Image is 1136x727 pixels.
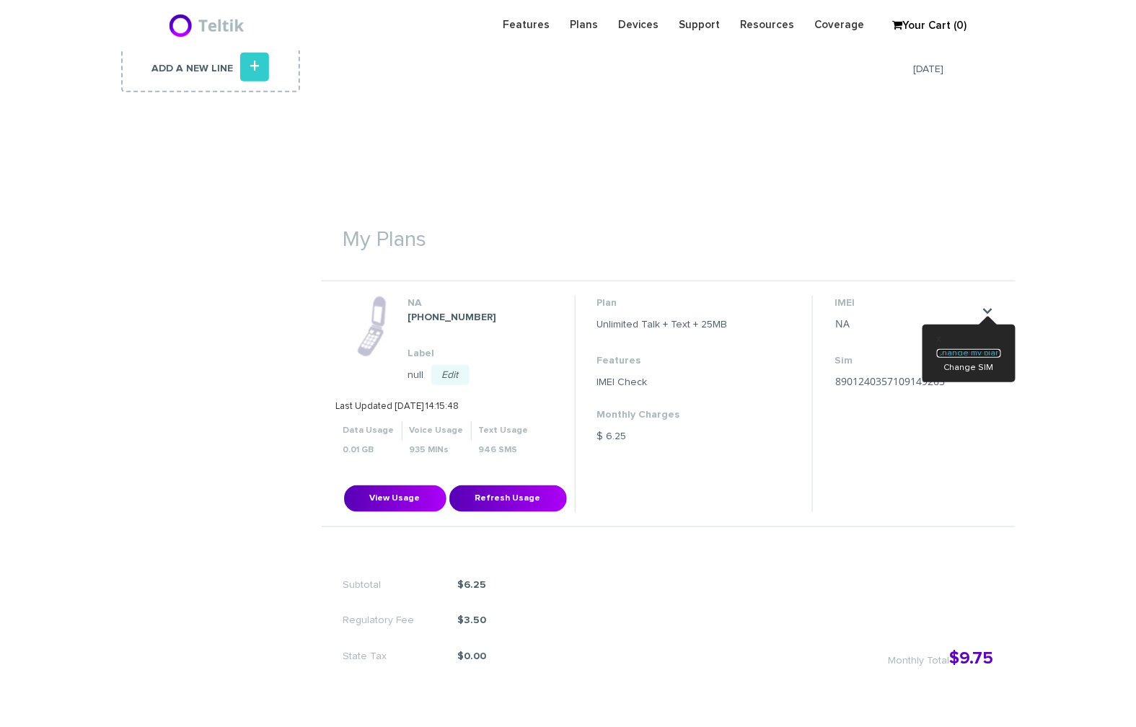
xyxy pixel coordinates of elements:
li: $3.50 [343,614,487,628]
dd: IMEI Check [597,375,728,389]
th: 946 SMS [471,441,536,460]
span: Subtotal [343,578,425,592]
li: $6.25 [343,578,487,592]
button: View Usage [344,485,446,512]
p: Last Updated [DATE] 14:15:48 [336,400,536,414]
dd: $ 6.25 [597,429,728,444]
div: $9.75 [889,647,994,671]
span: [DATE] [842,62,1016,76]
a: Edit [431,365,470,385]
a: Add a new line+ [121,42,300,92]
a: Plans [560,11,609,39]
dt: Monthly Charges [597,407,728,422]
th: 935 MINs [402,441,471,460]
a: Features [493,11,560,39]
span: State Tax [343,650,431,664]
th: Text Usage [471,421,536,441]
th: Voice Usage [402,421,471,441]
dt: Sim [835,353,979,368]
th: Data Usage [336,421,402,441]
button: Refresh Usage [449,485,567,512]
dt: Plan [597,296,728,310]
span: Regulatory Fee [343,614,458,628]
a: Change my plan [937,349,1001,358]
strong: [PHONE_NUMBER] [408,312,497,322]
a: Resources [731,11,805,39]
img: BriteX [168,11,248,40]
dt: IMEI [835,296,979,310]
dt: Label [408,346,552,361]
li: $0.00 [343,650,487,664]
img: phone [357,296,387,357]
ul: x [923,325,1016,382]
a: . [982,305,994,317]
dt: NA [408,296,552,310]
a: Change SIM [944,363,994,372]
dt: Features [597,353,728,368]
dd: null [408,368,552,382]
a: Support [669,11,731,39]
a: Coverage [805,11,875,39]
a: Your Cart (0) [886,15,958,37]
span: Monthly Total [889,656,950,666]
h1: My Plans [322,206,1016,259]
dd: Unlimited Talk + Text + 25MB [597,317,728,332]
a: Devices [609,11,669,39]
i: + [240,53,269,81]
th: 0.01 GB [336,441,402,460]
